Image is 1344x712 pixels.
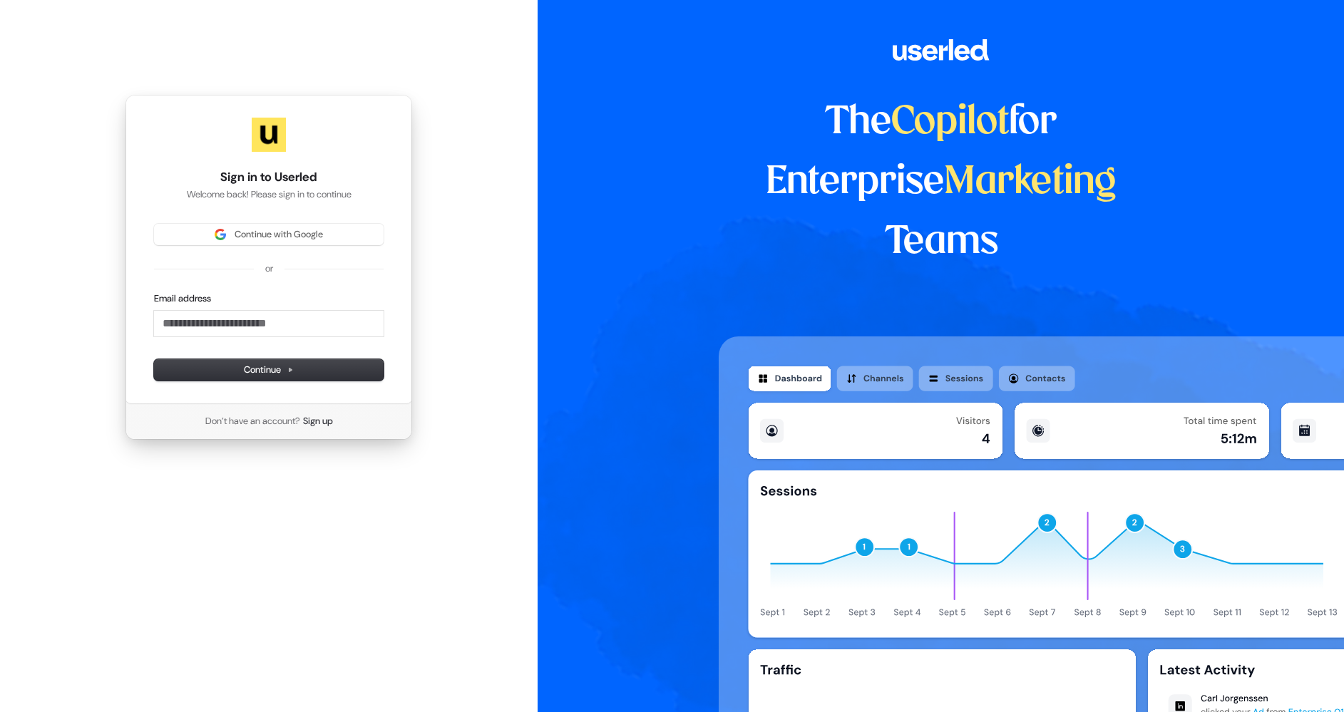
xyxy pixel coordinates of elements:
[719,93,1164,272] h1: The for Enterprise Teams
[154,224,384,245] button: Sign in with GoogleContinue with Google
[303,415,333,428] a: Sign up
[891,104,1009,141] span: Copilot
[205,415,300,428] span: Don’t have an account?
[215,229,226,240] img: Sign in with Google
[265,262,273,275] p: or
[154,188,384,201] p: Welcome back! Please sign in to continue
[154,169,384,186] h1: Sign in to Userled
[944,164,1117,201] span: Marketing
[154,292,211,305] label: Email address
[235,228,323,241] span: Continue with Google
[252,118,286,152] img: Userled
[244,363,294,376] span: Continue
[154,359,384,381] button: Continue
